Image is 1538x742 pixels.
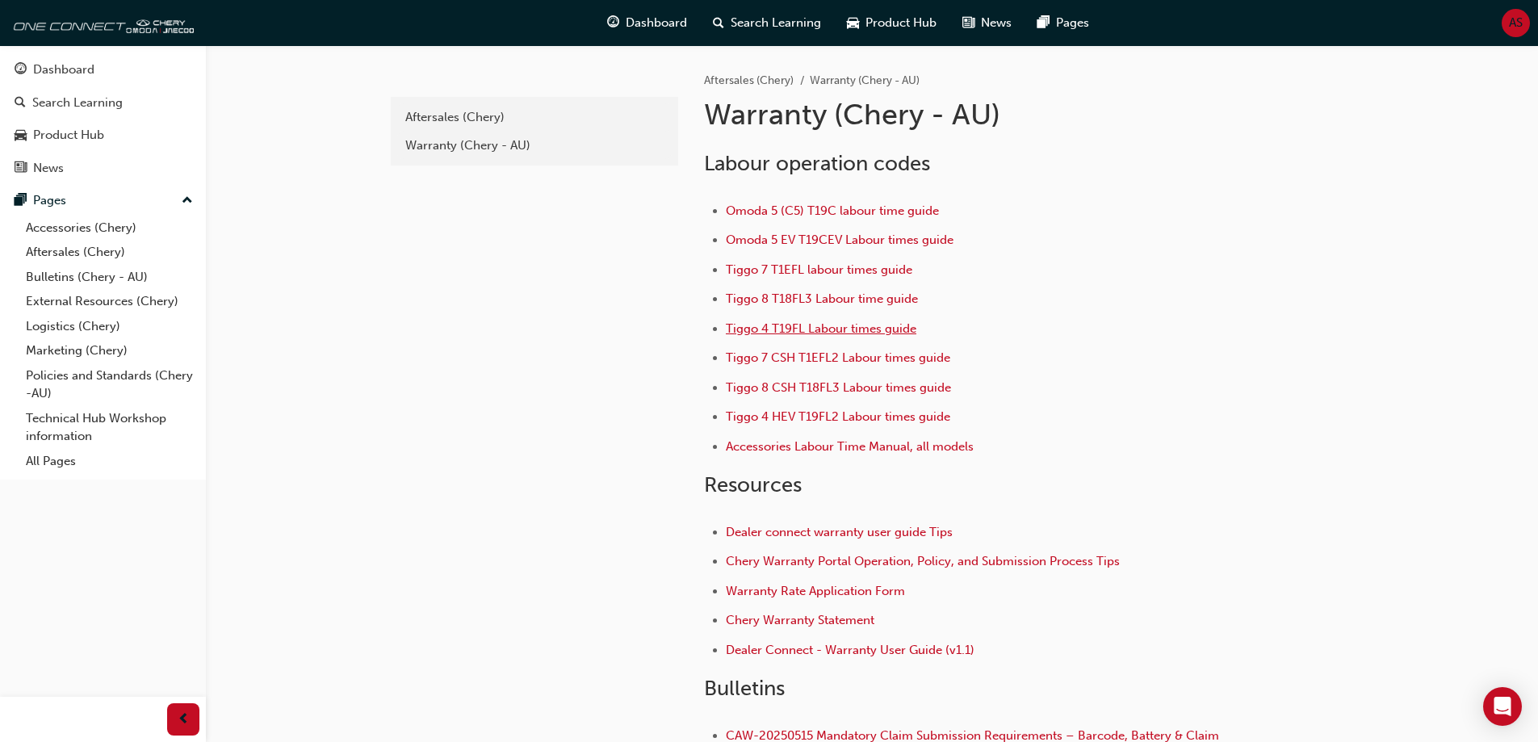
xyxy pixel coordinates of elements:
[726,439,974,454] a: Accessories Labour Time Manual, all models
[32,94,123,112] div: Search Learning
[1502,9,1530,37] button: AS
[962,13,974,33] span: news-icon
[726,350,950,365] a: Tiggo 7 CSH T1EFL2 Labour times guide
[704,472,802,497] span: Resources
[8,6,194,39] img: oneconnect
[19,363,199,406] a: Policies and Standards (Chery -AU)
[33,126,104,145] div: Product Hub
[594,6,700,40] a: guage-iconDashboard
[397,103,672,132] a: Aftersales (Chery)
[19,449,199,474] a: All Pages
[15,63,27,78] span: guage-icon
[178,710,190,730] span: prev-icon
[726,554,1120,568] a: Chery Warranty Portal Operation, Policy, and Submission Process Tips
[33,159,64,178] div: News
[726,233,953,247] a: Omoda 5 EV T19CEV Labour times guide
[33,61,94,79] div: Dashboard
[704,676,785,701] span: Bulletins
[1483,687,1522,726] div: Open Intercom Messenger
[6,186,199,216] button: Pages
[726,321,916,336] a: Tiggo 4 T19FL Labour times guide
[626,14,687,32] span: Dashboard
[713,13,724,33] span: search-icon
[19,265,199,290] a: Bulletins (Chery - AU)
[397,132,672,160] a: Warranty (Chery - AU)
[704,73,794,87] a: Aftersales (Chery)
[704,97,1234,132] h1: Warranty (Chery - AU)
[847,13,859,33] span: car-icon
[834,6,949,40] a: car-iconProduct Hub
[726,203,939,218] a: Omoda 5 (C5) T19C labour time guide
[15,96,26,111] span: search-icon
[6,88,199,118] a: Search Learning
[15,161,27,176] span: news-icon
[810,72,920,90] li: Warranty (Chery - AU)
[19,289,199,314] a: External Resources (Chery)
[6,52,199,186] button: DashboardSearch LearningProduct HubNews
[726,291,918,306] a: Tiggo 8 T18FL3 Labour time guide
[6,153,199,183] a: News
[33,191,66,210] div: Pages
[700,6,834,40] a: search-iconSearch Learning
[726,525,953,539] a: Dealer connect warranty user guide Tips
[19,216,199,241] a: Accessories (Chery)
[981,14,1012,32] span: News
[19,240,199,265] a: Aftersales (Chery)
[1025,6,1102,40] a: pages-iconPages
[726,613,874,627] a: Chery Warranty Statement
[726,380,951,395] a: Tiggo 8 CSH T18FL3 Labour times guide
[726,584,905,598] a: Warranty Rate Application Form
[15,194,27,208] span: pages-icon
[1056,14,1089,32] span: Pages
[405,108,664,127] div: Aftersales (Chery)
[15,128,27,143] span: car-icon
[1509,14,1523,32] span: AS
[726,409,950,424] a: Tiggo 4 HEV T19FL2 Labour times guide
[704,151,930,176] span: Labour operation codes
[182,191,193,212] span: up-icon
[865,14,937,32] span: Product Hub
[6,55,199,85] a: Dashboard
[1037,13,1050,33] span: pages-icon
[949,6,1025,40] a: news-iconNews
[726,643,974,657] a: Dealer Connect - Warranty User Guide (v1.1)
[405,136,664,155] div: Warranty (Chery - AU)
[19,338,199,363] a: Marketing (Chery)
[607,13,619,33] span: guage-icon
[19,406,199,449] a: Technical Hub Workshop information
[6,120,199,150] a: Product Hub
[731,14,821,32] span: Search Learning
[19,314,199,339] a: Logistics (Chery)
[726,262,912,277] a: Tiggo 7 T1EFL labour times guide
